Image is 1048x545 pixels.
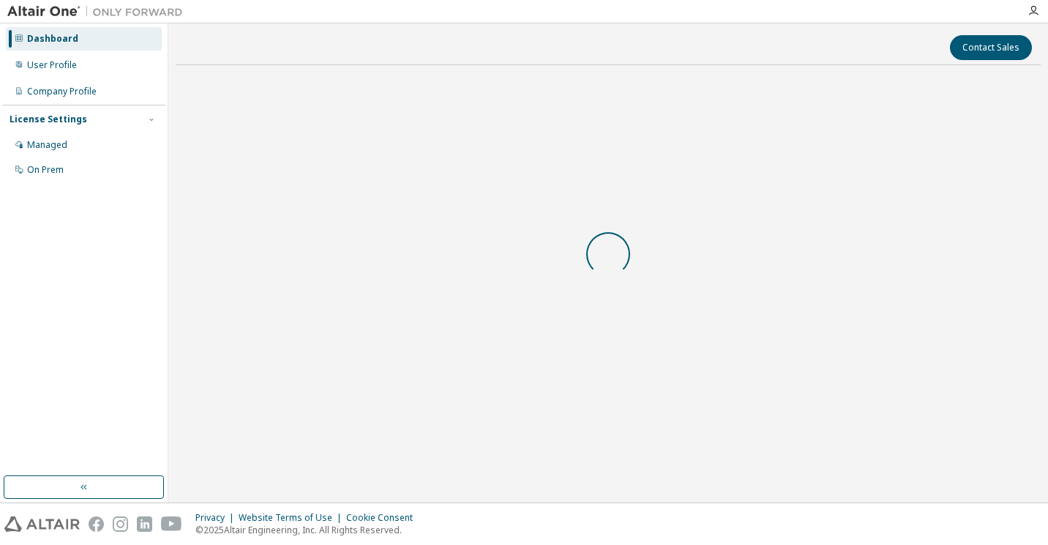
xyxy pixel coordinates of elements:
[4,516,80,532] img: altair_logo.svg
[27,33,78,45] div: Dashboard
[10,114,87,125] div: License Settings
[161,516,182,532] img: youtube.svg
[27,59,77,71] div: User Profile
[113,516,128,532] img: instagram.svg
[27,86,97,97] div: Company Profile
[137,516,152,532] img: linkedin.svg
[27,164,64,176] div: On Prem
[346,512,422,524] div: Cookie Consent
[89,516,104,532] img: facebook.svg
[27,139,67,151] div: Managed
[950,35,1032,60] button: Contact Sales
[195,512,239,524] div: Privacy
[7,4,190,19] img: Altair One
[239,512,346,524] div: Website Terms of Use
[195,524,422,536] p: © 2025 Altair Engineering, Inc. All Rights Reserved.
